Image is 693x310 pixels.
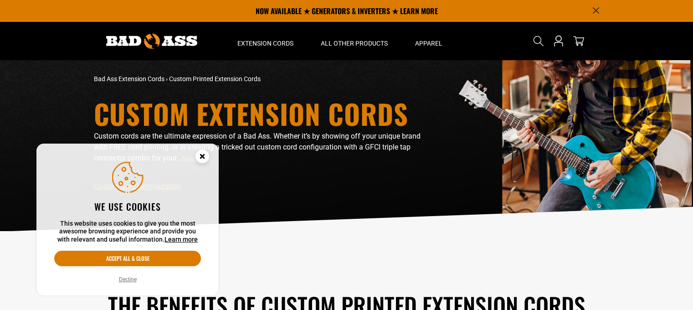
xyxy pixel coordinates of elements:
[166,75,168,83] span: ›
[54,251,201,266] button: Accept all & close
[169,75,261,83] span: Custom Printed Extension Cords
[94,100,426,127] h1: Custom Extension Cords
[54,220,201,244] p: This website uses cookies to give you the most awesome browsing experience and provide you with r...
[94,74,426,84] nav: breadcrumbs
[224,22,307,60] summary: Extension Cords
[54,201,201,212] h2: We use cookies
[36,144,219,296] aside: Cookie Consent
[321,39,388,47] span: All Other Products
[307,22,401,60] summary: All Other Products
[116,275,139,284] button: Decline
[531,34,546,48] summary: Search
[237,39,293,47] span: Extension Cords
[164,236,198,243] a: Learn more
[415,39,442,47] span: Apparel
[401,22,456,60] summary: Apparel
[106,34,197,49] img: Bad Ass Extension Cords
[94,131,426,164] p: Custom cords are the ultimate expression of a Bad Ass. Whether it’s by showing off your unique br...
[94,75,164,83] a: Bad Ass Extension Cords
